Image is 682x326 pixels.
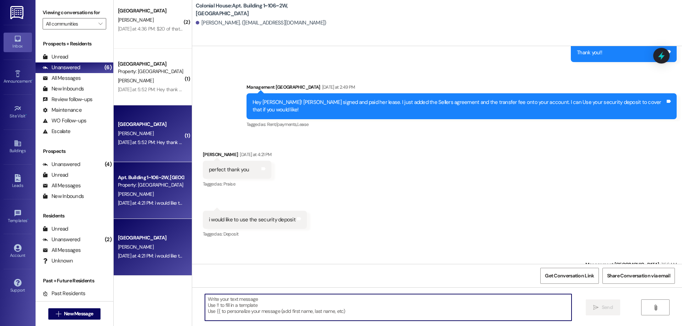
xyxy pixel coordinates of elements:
div: Unanswered [43,161,80,168]
i:  [98,21,102,27]
div: Property: [GEOGRAPHIC_DATA] [118,181,184,189]
div: Prospects + Residents [36,40,113,48]
button: Get Conversation Link [540,268,599,284]
span: [PERSON_NAME] [118,191,153,197]
div: Residents [36,212,113,220]
div: i would like to use the security deposit [209,216,296,223]
div: Hey [PERSON_NAME]! [PERSON_NAME] signed and paid her lease. I just added the Sellers agreement an... [253,99,665,114]
i:  [653,305,658,310]
div: Unread [43,171,68,179]
div: All Messages [43,182,81,189]
span: [PERSON_NAME] [118,77,153,84]
a: Account [4,242,32,261]
a: Site Visit • [4,103,32,122]
div: Unread [43,53,68,61]
span: • [27,217,28,222]
div: 7:56 AM [659,261,677,268]
button: Share Conversation via email [602,268,675,284]
div: [PERSON_NAME]. ([EMAIL_ADDRESS][DOMAIN_NAME]) [196,19,326,27]
div: All Messages [43,247,81,254]
span: • [32,78,33,83]
span: Praise [223,181,235,187]
div: Past + Future Residents [36,277,113,284]
div: [GEOGRAPHIC_DATA] [118,60,184,68]
div: [DATE] at 4:21 PM: i would like to use the security deposit [118,200,233,206]
span: Deposit [223,231,238,237]
span: Send [602,304,613,311]
span: Rent/payments , [267,121,297,127]
div: [DATE] at 4:21 PM [238,151,271,158]
div: Unanswered [43,236,80,243]
div: [GEOGRAPHIC_DATA] [118,7,184,15]
button: New Message [48,308,101,320]
div: Property: [GEOGRAPHIC_DATA] [118,68,184,75]
div: [DATE] at 4:21 PM: i would like to use the security deposit [118,253,233,259]
div: Management [GEOGRAPHIC_DATA] [247,83,677,93]
div: Tagged as: [247,119,677,129]
span: Lease [297,121,309,127]
div: Past Residents [43,290,86,297]
div: [GEOGRAPHIC_DATA] [118,121,184,128]
span: [PERSON_NAME] [118,244,153,250]
span: New Message [64,310,93,317]
i:  [56,311,61,317]
div: [DATE] at 4:36 PM: $20 of that went to the early move in right? [118,26,245,32]
div: (2) [103,234,113,245]
div: Tagged as: [203,229,307,239]
div: Escalate [43,128,70,135]
div: [GEOGRAPHIC_DATA] [118,234,184,242]
i:  [593,305,599,310]
span: • [26,112,27,117]
img: ResiDesk Logo [10,6,25,19]
a: Inbox [4,33,32,52]
div: WO Follow-ups [43,117,86,125]
div: Apt. Building 1~106~2W, [GEOGRAPHIC_DATA] [118,174,184,181]
span: [PERSON_NAME] [118,130,153,137]
div: New Inbounds [43,85,84,93]
a: Templates • [4,207,32,226]
span: Get Conversation Link [545,272,594,280]
div: Review follow-ups [43,96,92,103]
span: Share Conversation via email [607,272,670,280]
div: All Messages [43,74,81,82]
div: Thank you!! [577,49,602,56]
label: Viewing conversations for [43,7,106,18]
span: [PERSON_NAME] [118,17,153,23]
div: [DATE] at 2:49 PM [320,83,355,91]
a: Leads [4,172,32,191]
div: Unknown [43,257,73,265]
input: All communities [46,18,95,29]
div: Unanswered [43,64,80,71]
div: (6) [103,62,113,73]
div: Prospects [36,148,113,155]
button: Send [586,299,620,315]
b: Colonial House: Apt. Building 1~106~2W, [GEOGRAPHIC_DATA] [196,2,338,17]
div: Management [GEOGRAPHIC_DATA] [585,261,677,271]
div: Unread [43,225,68,233]
div: (4) [103,159,113,170]
div: New Inbounds [43,193,84,200]
a: Buildings [4,137,32,156]
div: [PERSON_NAME] [203,151,272,161]
div: Maintenance [43,106,82,114]
a: Support [4,277,32,296]
div: perfect thank you [209,166,249,173]
div: Tagged as: [203,179,272,189]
